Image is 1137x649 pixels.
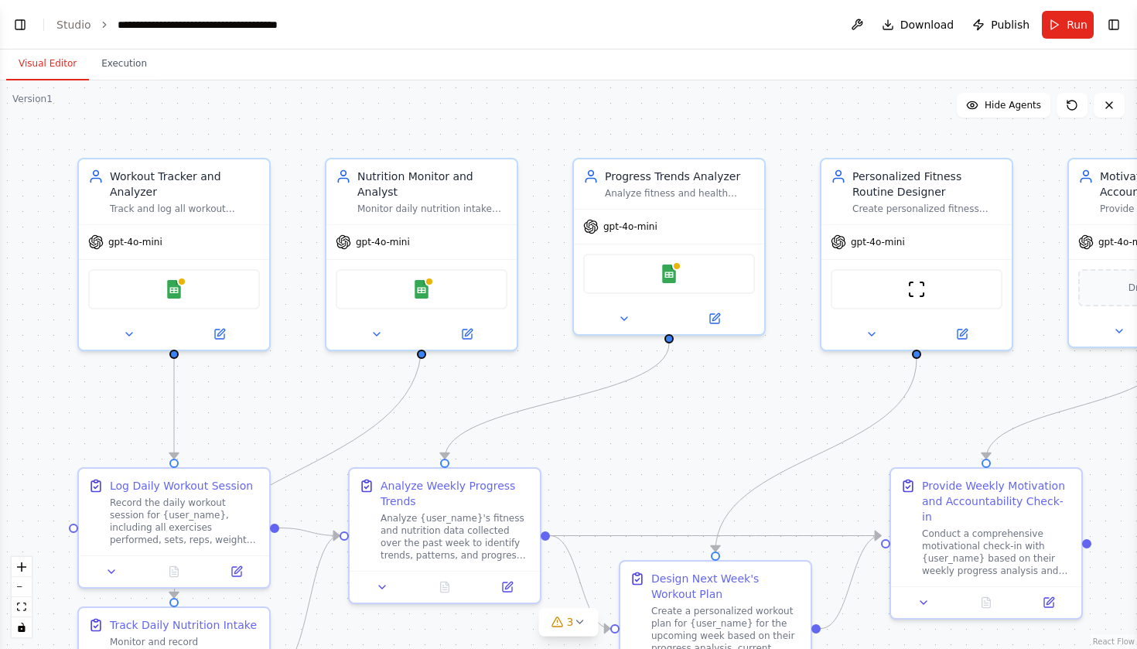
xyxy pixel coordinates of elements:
button: Publish [966,11,1036,39]
div: Analyze fitness and health progress trends for {user_name} by examining workout data, nutrition l... [605,187,755,200]
button: No output available [142,562,207,581]
span: 3 [567,614,574,630]
div: Progress Trends Analyzer [605,169,755,184]
div: Version 1 [12,93,53,105]
button: Open in side panel [1022,593,1075,612]
button: Hide Agents [957,93,1050,118]
div: Provide Weekly Motivation and Accountability Check-inConduct a comprehensive motivational check-i... [889,467,1083,620]
span: gpt-4o-mini [603,220,657,233]
button: No output available [954,593,1019,612]
div: Log Daily Workout SessionRecord the daily workout session for {user_name}, including all exercise... [77,467,271,589]
img: Google Sheets [412,280,431,299]
div: Progress Trends AnalyzerAnalyze fitness and health progress trends for {user_name} by examining w... [572,158,766,336]
span: Run [1067,17,1087,32]
div: Analyze Weekly Progress Trends [381,478,531,509]
img: ScrapeWebsiteTool [907,280,926,299]
button: Execution [89,48,159,80]
button: 3 [539,608,599,637]
div: Track and log all workout sessions for {user_name}, recording exercises, sets, reps, weights, dur... [110,203,260,215]
g: Edge from 730489d0-26a0-4113-8ce5-6902c31f2875 to ab815bf9-1ee9-4fe5-b39c-e143bc7299d5 [821,528,881,637]
button: Run [1042,11,1094,39]
div: Monitor daily nutrition intake for {user_name}, tracking calories, macronutrients (proteins, carb... [357,203,507,215]
g: Edge from 4fd44c30-89e0-49d5-ada9-fec2a67e40e3 to 9eadeb15-87de-4a1e-b216-66bc30856a27 [166,343,429,598]
div: Design Next Week's Workout Plan [651,571,801,602]
button: No output available [412,578,478,596]
div: Log Daily Workout Session [110,478,253,494]
g: Edge from 6f06008a-c97d-43ac-b3fb-e8c3ec2d453d to 730489d0-26a0-4113-8ce5-6902c31f2875 [708,359,924,552]
span: gpt-4o-mini [356,236,410,248]
a: Studio [56,19,91,31]
span: Hide Agents [985,99,1041,111]
img: Google Sheets [165,280,183,299]
g: Edge from 85b207a5-656d-42ce-9e15-78f7fb3f7c21 to 77ac223d-3949-499e-9e7d-8bb973a6cb43 [279,521,340,544]
button: Show left sidebar [9,14,31,36]
span: gpt-4o-mini [108,236,162,248]
button: Show right sidebar [1103,14,1125,36]
button: Open in side panel [210,562,263,581]
div: Record the daily workout session for {user_name}, including all exercises performed, sets, reps, ... [110,497,260,546]
span: gpt-4o-mini [851,236,905,248]
button: zoom out [12,577,32,597]
div: Workout Tracker and Analyzer [110,169,260,200]
span: Publish [991,17,1029,32]
button: zoom in [12,557,32,577]
button: Open in side panel [176,325,263,343]
div: Personalized Fitness Routine DesignerCreate personalized fitness routines for {user_name} based o... [820,158,1013,351]
img: Google Sheets [660,265,678,283]
nav: breadcrumb [56,17,292,32]
g: Edge from 77ac223d-3949-499e-9e7d-8bb973a6cb43 to ab815bf9-1ee9-4fe5-b39c-e143bc7299d5 [550,528,881,544]
g: Edge from 77ac223d-3949-499e-9e7d-8bb973a6cb43 to 730489d0-26a0-4113-8ce5-6902c31f2875 [550,528,610,637]
button: Download [876,11,961,39]
div: Personalized Fitness Routine Designer [852,169,1002,200]
div: React Flow controls [12,557,32,637]
div: Provide Weekly Motivation and Accountability Check-in [922,478,1072,524]
g: Edge from 221c77aa-8054-4cb1-bbd0-3779ee664ba5 to 77ac223d-3949-499e-9e7d-8bb973a6cb43 [437,343,677,459]
div: Conduct a comprehensive motivational check-in with {user_name} based on their weekly progress ana... [922,528,1072,577]
span: Download [900,17,954,32]
g: Edge from 3d8149d8-13ca-471b-b7ae-255f54b7d34a to 85b207a5-656d-42ce-9e15-78f7fb3f7c21 [166,359,182,459]
button: toggle interactivity [12,617,32,637]
button: fit view [12,597,32,617]
a: React Flow attribution [1093,637,1135,646]
div: Track Daily Nutrition Intake [110,617,257,633]
div: Analyze Weekly Progress TrendsAnalyze {user_name}'s fitness and nutrition data collected over the... [348,467,541,604]
button: Open in side panel [671,309,758,328]
button: Open in side panel [918,325,1006,343]
div: Create personalized fitness routines for {user_name} based on their {fitness_goals}, current fitn... [852,203,1002,215]
button: Open in side panel [423,325,510,343]
button: Visual Editor [6,48,89,80]
button: Open in side panel [480,578,534,596]
div: Workout Tracker and AnalyzerTrack and log all workout sessions for {user_name}, recording exercis... [77,158,271,351]
div: Nutrition Monitor and AnalystMonitor daily nutrition intake for {user_name}, tracking calories, m... [325,158,518,351]
div: Analyze {user_name}'s fitness and nutrition data collected over the past week to identify trends,... [381,512,531,562]
div: Nutrition Monitor and Analyst [357,169,507,200]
